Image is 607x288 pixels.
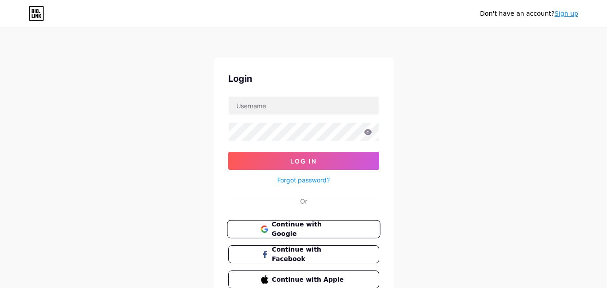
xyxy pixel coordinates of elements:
[228,152,379,170] button: Log In
[228,220,379,238] a: Continue with Google
[272,275,346,284] span: Continue with Apple
[229,97,379,115] input: Username
[277,175,330,185] a: Forgot password?
[272,245,346,264] span: Continue with Facebook
[290,157,317,165] span: Log In
[480,9,578,18] div: Don't have an account?
[271,220,346,239] span: Continue with Google
[300,196,307,206] div: Or
[228,72,379,85] div: Login
[554,10,578,17] a: Sign up
[228,245,379,263] button: Continue with Facebook
[227,220,380,239] button: Continue with Google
